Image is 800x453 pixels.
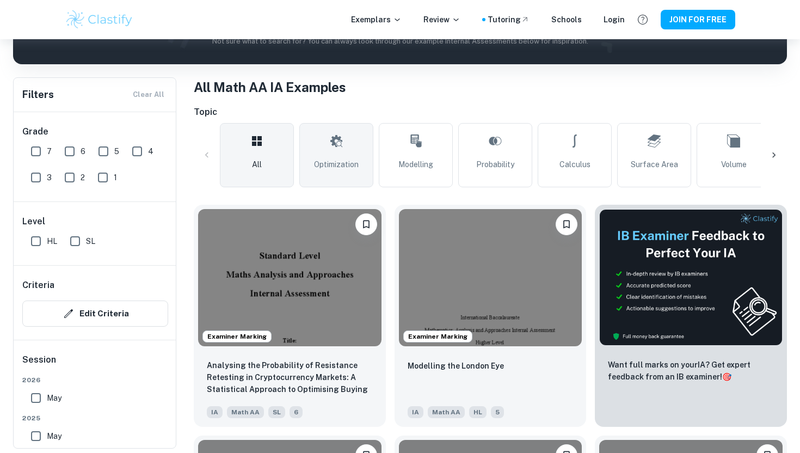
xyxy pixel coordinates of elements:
[404,332,472,341] span: Examiner Marking
[491,406,504,418] span: 5
[290,406,303,418] span: 6
[551,14,582,26] a: Schools
[65,9,134,30] img: Clastify logo
[608,359,774,383] p: Want full marks on your IA ? Get expert feedback from an IB examiner!
[47,145,52,157] span: 7
[722,372,731,381] span: 🎯
[351,14,402,26] p: Exemplars
[86,235,95,247] span: SL
[47,172,52,183] span: 3
[488,14,530,26] a: Tutoring
[476,158,514,170] span: Probability
[81,172,85,183] span: 2
[207,359,373,396] p: Analysing the Probability of Resistance Retesting in Cryptocurrency Markets: A Statistical Approa...
[22,279,54,292] h6: Criteria
[207,406,223,418] span: IA
[81,145,85,157] span: 6
[556,213,577,235] button: Please log in to bookmark exemplars
[661,10,735,29] button: JOIN FOR FREE
[22,36,778,47] p: Not sure what to search for? You can always look through our example Internal Assessments below f...
[268,406,285,418] span: SL
[22,413,168,423] span: 2025
[355,213,377,235] button: Please log in to bookmark exemplars
[423,14,460,26] p: Review
[194,77,787,97] h1: All Math AA IA Examples
[604,14,625,26] a: Login
[252,158,262,170] span: All
[22,87,54,102] h6: Filters
[595,205,787,427] a: ThumbnailWant full marks on yourIA? Get expert feedback from an IB examiner!
[633,10,652,29] button: Help and Feedback
[22,125,168,138] h6: Grade
[22,353,168,375] h6: Session
[47,392,61,404] span: May
[114,145,119,157] span: 5
[47,235,57,247] span: HL
[398,158,433,170] span: Modelling
[399,209,582,346] img: Math AA IA example thumbnail: Modelling the London Eye
[314,158,359,170] span: Optimization
[559,158,590,170] span: Calculus
[47,430,61,442] span: May
[148,145,153,157] span: 4
[194,205,386,427] a: Examiner MarkingPlease log in to bookmark exemplarsAnalysing the Probability of Resistance Retest...
[428,406,465,418] span: Math AA
[395,205,587,427] a: Examiner MarkingPlease log in to bookmark exemplarsModelling the London EyeIAMath AAHL5
[22,375,168,385] span: 2026
[194,106,787,119] h6: Topic
[408,406,423,418] span: IA
[198,209,381,346] img: Math AA IA example thumbnail: Analysing the Probability of Resistance
[408,360,504,372] p: Modelling the London Eye
[469,406,487,418] span: HL
[631,158,678,170] span: Surface Area
[203,332,271,341] span: Examiner Marking
[721,158,747,170] span: Volume
[114,172,117,183] span: 1
[22,215,168,228] h6: Level
[22,301,168,327] button: Edit Criteria
[599,209,783,346] img: Thumbnail
[227,406,264,418] span: Math AA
